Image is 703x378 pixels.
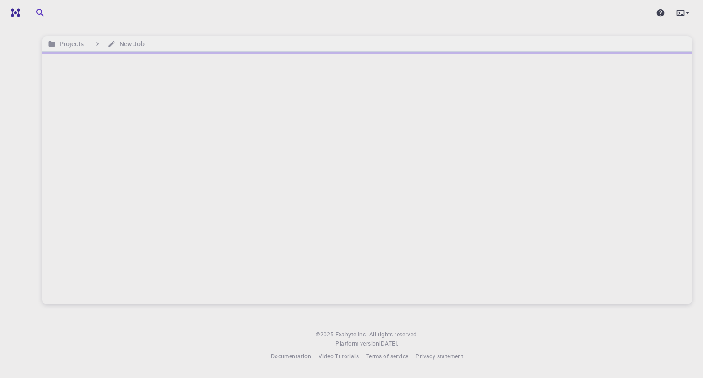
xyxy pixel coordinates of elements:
a: Documentation [271,352,311,361]
a: Terms of service [366,352,408,361]
a: [DATE]. [379,339,399,348]
h6: New Job [116,39,145,49]
span: All rights reserved. [369,330,418,339]
span: [DATE] . [379,340,399,347]
span: Video Tutorials [319,352,359,360]
a: Video Tutorials [319,352,359,361]
a: Privacy statement [416,352,463,361]
nav: breadcrumb [46,39,146,49]
a: Exabyte Inc. [335,330,368,339]
span: Exabyte Inc. [335,330,368,338]
span: Documentation [271,352,311,360]
span: Platform version [335,339,379,348]
span: Privacy statement [416,352,463,360]
h6: Projects - [56,39,87,49]
img: logo [7,8,20,17]
span: Terms of service [366,352,408,360]
span: © 2025 [316,330,335,339]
